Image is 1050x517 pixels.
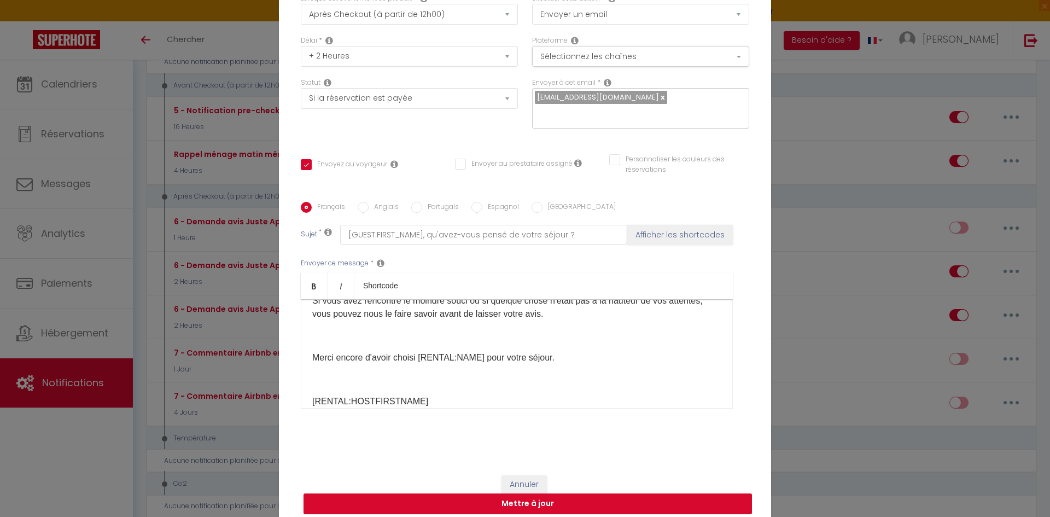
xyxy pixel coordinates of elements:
label: Espagnol [482,202,519,214]
button: Ouvrir le widget de chat LiveChat [9,4,42,37]
label: Envoyer ce message [301,258,369,269]
i: Subject [324,228,332,236]
label: Français [312,202,345,214]
i: Message [377,259,384,268]
p: Merci encore d'avoir choisi [RENTAL:NAME]​ pour votre séjour. [312,351,721,364]
i: Envoyer au prestataire si il est assigné [574,159,582,167]
label: Délai [301,36,317,46]
a: Shortcode [354,272,407,299]
button: Annuler [501,475,547,494]
label: Statut [301,78,320,88]
a: Italic [328,272,354,299]
p: [RENTAL:HOSTFIRSTNAME] [312,395,721,408]
button: Mettre à jour [304,493,752,514]
button: Afficher les shortcodes [627,225,733,245]
i: Envoyer au voyageur [390,160,398,169]
label: [GEOGRAPHIC_DATA] [542,202,616,214]
i: Booking status [324,78,331,87]
button: Sélectionnez les chaînes [532,46,749,67]
label: Sujet [301,229,317,241]
span: [EMAIL_ADDRESS][DOMAIN_NAME] [537,92,659,102]
label: Anglais [369,202,399,214]
label: Plateforme [532,36,568,46]
i: Action Channel [571,36,579,45]
label: Portugais [422,202,459,214]
label: Envoyer à cet email [532,78,596,88]
i: Recipient [604,78,611,87]
i: Action Time [325,36,333,45]
p: Si vous avez rencontré le moindre souci ou si quelque chose n'était pas à la hauteur de vos atten... [312,294,721,321]
a: Bold [301,272,328,299]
